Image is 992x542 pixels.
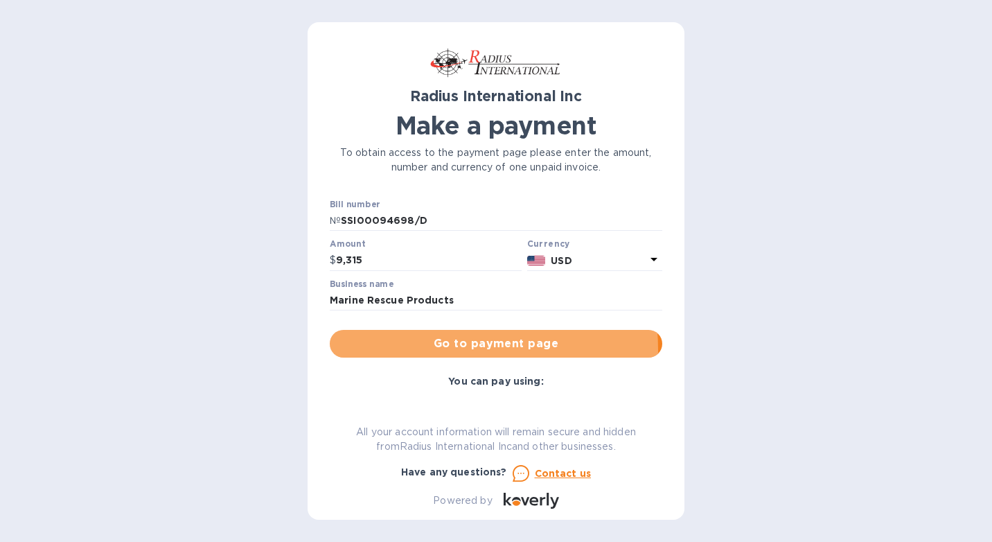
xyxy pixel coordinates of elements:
[336,250,522,271] input: 0.00
[330,253,336,268] p: $
[330,200,380,209] label: Bill number
[401,466,507,478] b: Have any questions?
[551,255,572,266] b: USD
[330,290,662,311] input: Enter business name
[527,238,570,249] b: Currency
[341,211,662,231] input: Enter bill number
[341,335,651,352] span: Go to payment page
[330,111,662,140] h1: Make a payment
[527,256,546,265] img: USD
[448,376,543,387] b: You can pay using:
[330,241,365,249] label: Amount
[330,280,393,288] label: Business name
[330,330,662,358] button: Go to payment page
[330,425,662,454] p: All your account information will remain secure and hidden from Radius International Inc and othe...
[330,213,341,228] p: №
[535,468,592,479] u: Contact us
[330,146,662,175] p: To obtain access to the payment page please enter the amount, number and currency of one unpaid i...
[433,493,492,508] p: Powered by
[410,87,582,105] b: Radius International Inc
